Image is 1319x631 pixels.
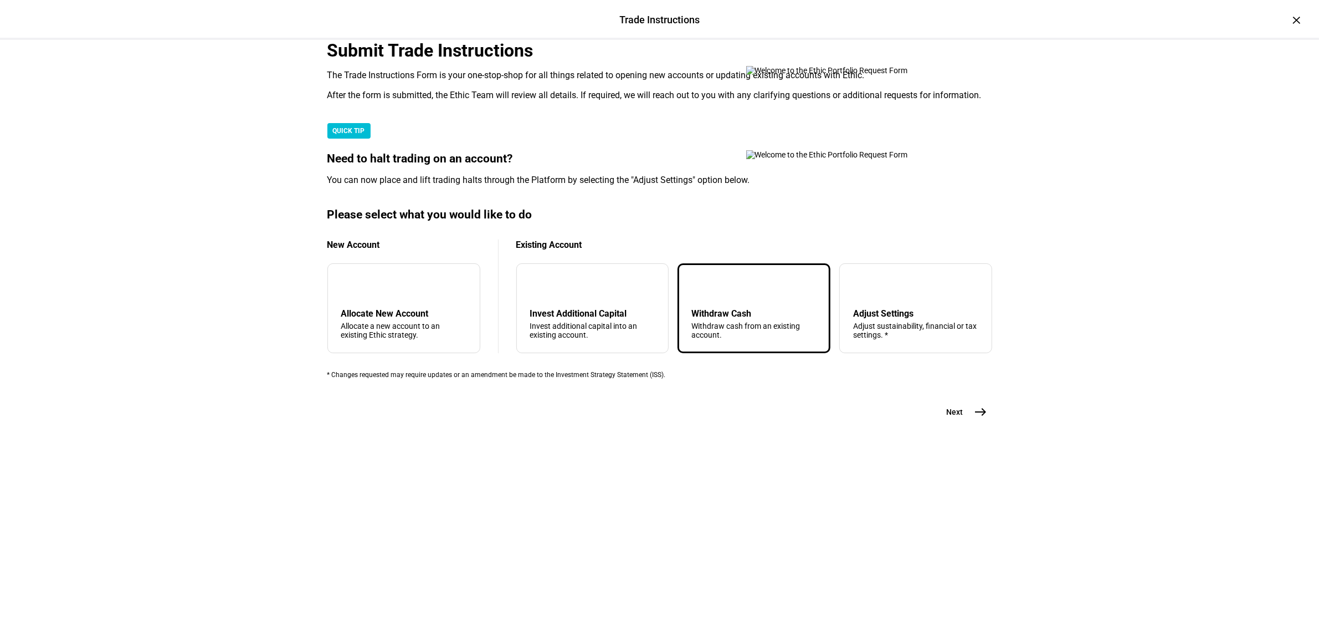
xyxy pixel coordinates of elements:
[327,240,480,250] div: New Account
[853,322,978,339] div: Adjust sustainability, financial or tax settings. *
[516,240,992,250] div: Existing Account
[530,308,655,319] div: Invest Additional Capital
[530,322,655,339] div: Invest additional capital into an existing account.
[343,279,357,293] mat-icon: add
[327,208,992,222] div: Please select what you would like to do
[341,308,466,319] div: Allocate New Account
[327,152,992,166] div: Need to halt trading on an account?
[853,277,871,295] mat-icon: tune
[853,308,978,319] div: Adjust Settings
[746,150,946,159] img: Welcome to the Ethic Portfolio Request Form
[327,70,992,81] div: The Trade Instructions Form is your one-stop-shop for all things related to opening new accounts ...
[691,308,817,319] div: Withdraw Cash
[1288,11,1306,29] div: ×
[974,405,988,419] mat-icon: east
[327,175,992,186] div: You can now place and lift trading halts through the Platform by selecting the "Adjust Settings" ...
[327,40,992,61] div: Submit Trade Instructions
[327,371,992,379] div: * Changes requested may require updates or an amendment be made to the Investment Strategy Statem...
[341,322,466,339] div: Allocate a new account to an existing Ethic strategy.
[532,279,546,293] mat-icon: arrow_downward
[619,13,700,27] div: Trade Instructions
[947,406,963,418] span: Next
[327,123,371,139] div: QUICK TIP
[691,322,817,339] div: Withdraw cash from an existing account.
[933,401,992,423] button: Next
[327,90,992,101] div: After the form is submitted, the Ethic Team will review all details. If required, we will reach o...
[694,279,707,293] mat-icon: arrow_upward
[746,66,946,75] img: Welcome to the Ethic Portfolio Request Form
